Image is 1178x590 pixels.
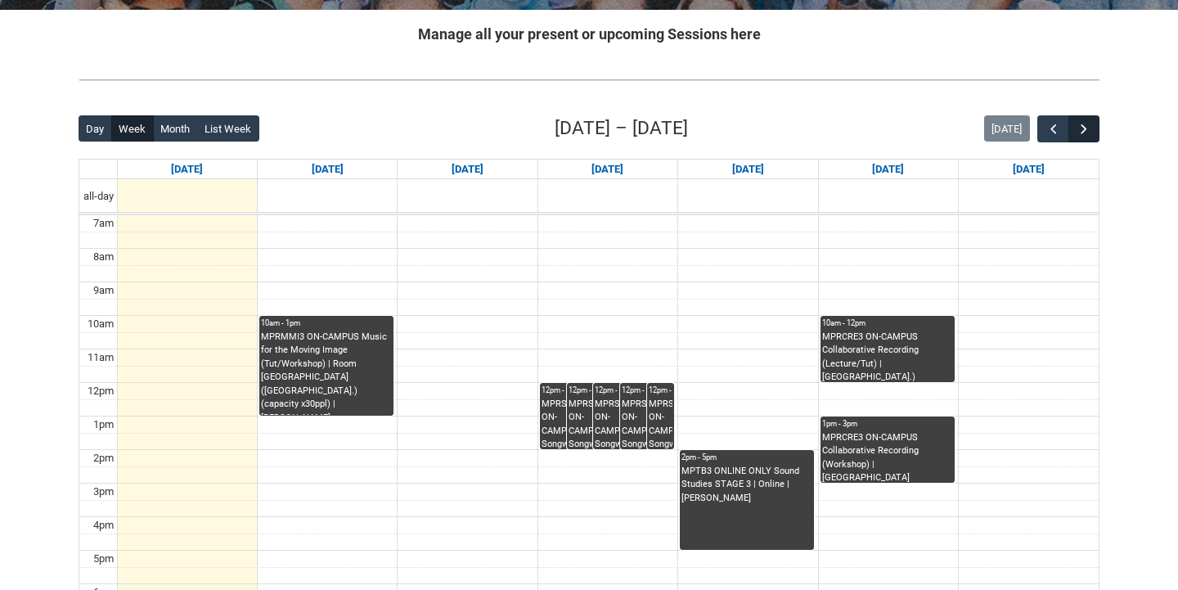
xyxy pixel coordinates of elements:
div: MPRSPR3 ON-CAMPUS Songwriter Producer WED 12:00-2:00 | Studio A ([GEOGRAPHIC_DATA].) (capacity x1... [649,398,672,449]
a: Go to October 9, 2025 [729,160,767,179]
div: MPRCRE3 ON-CAMPUS Collaborative Recording (Lecture/Tut) | [GEOGRAPHIC_DATA].) (capacity x32ppl) |... [822,331,953,382]
a: Go to October 11, 2025 [1009,160,1048,179]
div: 9am [90,282,117,299]
div: 2pm [90,450,117,466]
h2: [DATE] – [DATE] [555,115,688,142]
div: 11am [84,349,117,366]
div: 12pm - 2pm [622,385,672,396]
a: Go to October 6, 2025 [308,160,347,179]
div: 12pm [84,383,117,399]
button: [DATE] [984,115,1030,142]
div: 8am [90,249,117,265]
a: Go to October 8, 2025 [588,160,627,179]
button: Next Week [1068,115,1099,142]
span: all-day [80,188,117,205]
div: MPRSPR3 ON-CAMPUS Songwriter Producer WED 12:00-2:00 | Ensemble Room 3 ([GEOGRAPHIC_DATA].) (capa... [542,398,592,449]
button: Week [111,115,154,142]
div: 10am - 1pm [261,318,392,329]
div: MPRMMI3 ON-CAMPUS Music for the Moving Image (Tut/Workshop) | Room [GEOGRAPHIC_DATA] ([GEOGRAPHIC... [261,331,392,416]
img: REDU_GREY_LINE [79,71,1099,88]
h2: Manage all your present or upcoming Sessions here [79,23,1099,45]
button: Month [153,115,198,142]
div: MPRSPR3 ON-CAMPUS Songwriter Producer WED 12:00-2:00 | Ensemble Room 5 ([GEOGRAPHIC_DATA].) (capa... [595,398,645,449]
div: MPTB3 ONLINE ONLY Sound Studies STAGE 3 | Online | [PERSON_NAME] [681,465,812,506]
div: 5pm [90,551,117,567]
div: 12pm - 2pm [595,385,645,396]
div: 12pm - 2pm [649,385,672,396]
div: 12pm - 2pm [542,385,592,396]
div: 3pm [90,484,117,500]
a: Go to October 10, 2025 [869,160,907,179]
div: 10am - 12pm [822,318,953,329]
div: 4pm [90,517,117,534]
div: 7am [90,215,117,232]
div: 1pm - 3pm [822,418,953,430]
div: 2pm - 5pm [681,452,812,463]
button: Day [79,115,112,142]
div: 12pm - 2pm [569,385,619,396]
button: List Week [197,115,259,142]
div: MPRSPR3 ON-CAMPUS Songwriter Producer WED 12:00-2:00 | Ensemble Room 4 (Brunswick St.) (capacity ... [569,398,619,449]
a: Go to October 7, 2025 [448,160,487,179]
div: 1pm [90,417,117,433]
div: 10am [84,316,117,332]
button: Previous Week [1037,115,1068,142]
div: MPRSPR3 ON-CAMPUS Songwriter Producer WED 12:00-2:00 | Ensemble Room 7 ([GEOGRAPHIC_DATA].) (capa... [622,398,672,449]
a: Go to October 5, 2025 [168,160,206,179]
div: MPRCRE3 ON-CAMPUS Collaborative Recording (Workshop) | [GEOGRAPHIC_DATA] ([GEOGRAPHIC_DATA].) (ca... [822,431,953,483]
